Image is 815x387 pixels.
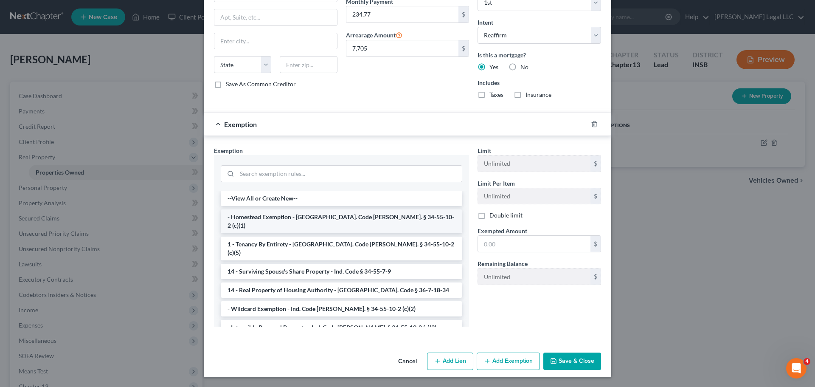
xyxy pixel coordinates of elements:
label: Arrearage Amount [346,30,402,40]
span: Limit [478,147,491,154]
div: $ [458,6,469,23]
button: Cancel [391,353,424,370]
li: --View All or Create New-- [221,191,462,206]
label: No [520,63,528,71]
label: Save As Common Creditor [226,80,296,88]
iframe: Intercom live chat [786,358,807,379]
span: Exemption [214,147,243,154]
input: -- [478,155,590,172]
input: Search exemption rules... [237,166,462,182]
span: 4 [804,358,810,365]
li: - Homestead Exemption - [GEOGRAPHIC_DATA]. Code [PERSON_NAME]. § 34-55-10-2 (c)(1) [221,209,462,233]
label: Taxes [489,90,503,99]
div: $ [458,40,469,56]
input: Apt, Suite, etc... [214,9,337,25]
input: 0.00 [478,236,590,252]
input: -- [478,268,590,285]
li: 1 - Tenancy By Entirety - [GEOGRAPHIC_DATA]. Code [PERSON_NAME]. § 34-55-10-2 (c)(5) [221,237,462,260]
button: Save & Close [543,353,601,370]
input: Enter city... [214,33,337,49]
label: Is this a mortgage? [478,51,601,59]
label: Double limit [489,211,523,220]
input: 0.00 [346,40,459,56]
label: Insurance [526,90,551,99]
div: $ [590,188,601,204]
span: Exempted Amount [478,227,527,234]
li: - Wildcard Exemption - Ind. Code [PERSON_NAME]. § 34-55-10-2 (c)(2) [221,301,462,316]
label: Includes [478,78,601,87]
li: 14 - Surviving Spouse's Share Property - Ind. Code § 34-55-7-9 [221,264,462,279]
label: Intent [478,18,493,27]
li: - Intangible Personal Property - Ind. Code [PERSON_NAME]. § 34-55-10-2 (c)(3) [221,320,462,335]
label: Remaining Balance [478,259,528,268]
input: 0.00 [346,6,459,23]
div: $ [590,236,601,252]
li: 14 - Real Property of Housing Authority - [GEOGRAPHIC_DATA]. Code § 36-7-18-34 [221,282,462,298]
div: $ [590,268,601,285]
label: Limit Per Item [478,179,515,188]
input: -- [478,188,590,204]
label: Yes [489,63,498,71]
input: Enter zip... [280,56,337,73]
button: Add Lien [427,353,473,370]
button: Add Exemption [477,353,540,370]
span: Exemption [224,120,257,128]
div: $ [590,155,601,172]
